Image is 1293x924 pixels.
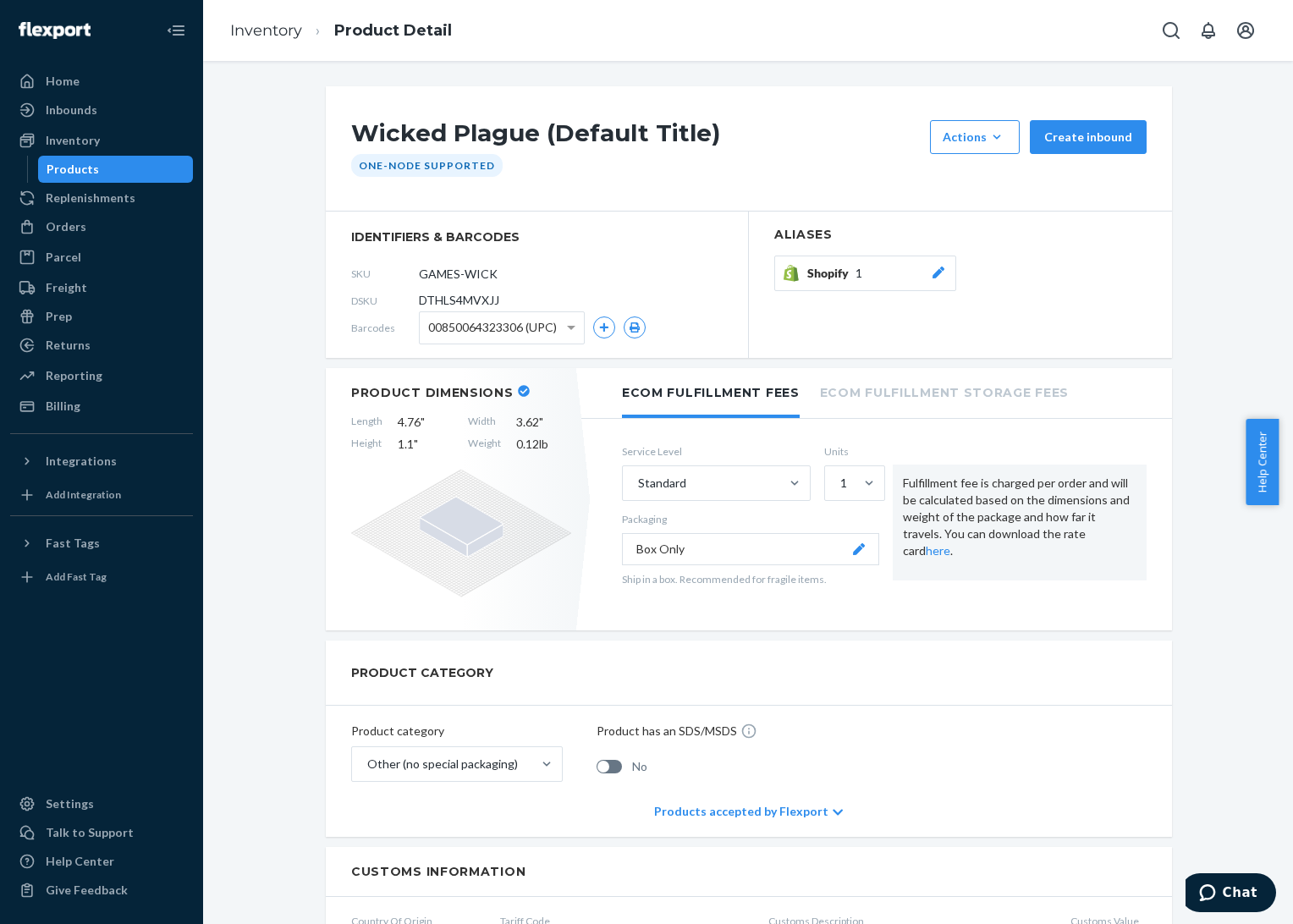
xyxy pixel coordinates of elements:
[46,795,94,812] div: Settings
[351,864,1147,879] h2: Customs Information
[807,265,856,282] span: Shopify
[351,228,723,245] span: identifiers & barcodes
[46,132,100,149] div: Inventory
[351,385,514,400] h2: Product Dimensions
[820,368,1069,415] li: Ecom Fulfillment Storage Fees
[351,267,419,281] span: SKU
[38,156,194,183] a: Products
[824,444,879,459] label: Units
[774,228,1147,241] h2: Aliases
[10,244,193,271] a: Parcel
[774,256,956,291] button: Shopify1
[421,415,425,429] span: "
[351,657,493,688] h2: PRODUCT CATEGORY
[10,303,193,330] a: Prep
[893,465,1147,580] div: Fulfillment fee is charged per order and will be calculated based on the dimensions and weight of...
[351,723,563,740] p: Product category
[47,161,99,178] div: Products
[10,184,193,212] a: Replenishments
[351,414,382,431] span: Length
[539,415,543,429] span: "
[516,414,571,431] span: 3.62
[10,393,193,420] a: Billing
[1229,14,1263,47] button: Open account menu
[351,436,382,453] span: Height
[419,292,499,309] span: DTHLS4MVXJJ
[46,102,97,118] div: Inbounds
[10,213,193,240] a: Orders
[10,68,193,95] a: Home
[1191,14,1225,47] button: Open notifications
[10,96,193,124] a: Inbounds
[840,475,847,492] div: 1
[468,436,501,453] span: Weight
[46,487,121,502] div: Add Integration
[46,73,80,90] div: Home
[10,127,193,154] a: Inventory
[46,249,81,266] div: Parcel
[351,154,503,177] div: One-Node Supported
[636,475,638,492] input: Standard
[632,758,647,775] span: No
[46,279,87,296] div: Freight
[46,337,91,354] div: Returns
[1030,120,1147,154] button: Create inbound
[367,756,518,773] div: Other (no special packaging)
[10,848,193,875] a: Help Center
[217,6,465,56] ol: breadcrumbs
[46,190,135,206] div: Replenishments
[622,444,811,459] label: Service Level
[351,321,419,335] span: Barcodes
[230,21,302,40] a: Inventory
[10,274,193,301] a: Freight
[622,512,879,526] p: Packaging
[597,723,737,740] p: Product has an SDS/MSDS
[516,436,571,453] span: 0.12 lb
[46,308,72,325] div: Prep
[10,362,193,389] a: Reporting
[10,819,193,846] button: Talk to Support
[10,790,193,817] a: Settings
[428,313,557,342] span: 00850064323306 (UPC)
[46,824,134,841] div: Talk to Support
[10,530,193,557] button: Fast Tags
[46,453,117,470] div: Integrations
[638,475,686,492] div: Standard
[856,265,862,282] span: 1
[622,368,800,418] li: Ecom Fulfillment Fees
[622,572,879,586] p: Ship in a box. Recommended for fragile items.
[839,475,840,492] input: 1
[622,533,879,565] button: Box Only
[10,448,193,475] button: Integrations
[46,535,100,552] div: Fast Tags
[159,14,193,47] button: Close Navigation
[46,569,107,584] div: Add Fast Tag
[46,218,86,235] div: Orders
[398,414,453,431] span: 4.76
[46,853,114,870] div: Help Center
[10,332,193,359] a: Returns
[334,21,452,40] a: Product Detail
[654,786,843,837] div: Products accepted by Flexport
[930,120,1020,154] button: Actions
[351,120,922,154] h1: Wicked Plague (Default Title)
[10,481,193,509] a: Add Integration
[943,129,1007,146] div: Actions
[414,437,418,451] span: "
[46,398,80,415] div: Billing
[10,877,193,904] button: Give Feedback
[1246,419,1279,505] button: Help Center
[46,882,128,899] div: Give Feedback
[468,414,501,431] span: Width
[398,436,453,453] span: 1.1
[19,22,91,39] img: Flexport logo
[351,294,419,308] span: DSKU
[1154,14,1188,47] button: Open Search Box
[366,756,367,773] input: Other (no special packaging)
[46,367,102,384] div: Reporting
[926,543,950,558] a: here
[10,564,193,591] a: Add Fast Tag
[1186,873,1276,916] iframe: Opens a widget where you can chat to one of our agents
